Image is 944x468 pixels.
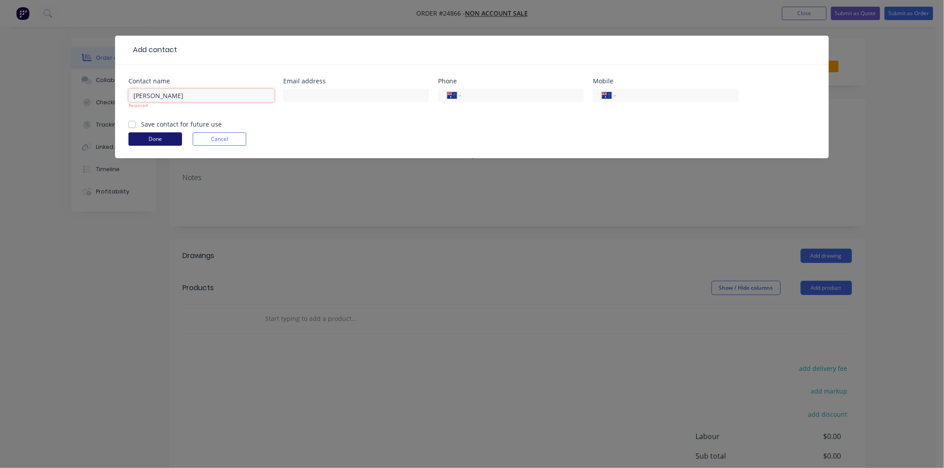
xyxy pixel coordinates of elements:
div: Email address [283,78,429,84]
label: Save contact for future use [141,119,222,129]
div: Required [128,102,274,109]
button: Done [128,132,182,146]
button: Cancel [193,132,246,146]
div: Contact name [128,78,274,84]
div: Phone [438,78,584,84]
div: Mobile [593,78,739,84]
div: Add contact [128,45,177,55]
